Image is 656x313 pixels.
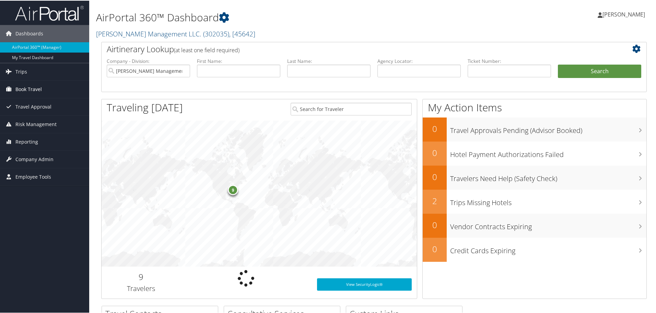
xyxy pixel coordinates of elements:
[15,115,57,132] span: Risk Management
[96,29,255,38] a: [PERSON_NAME] Management LLC.
[450,242,646,255] h3: Credit Cards Expiring
[450,194,646,207] h3: Trips Missing Hotels
[423,243,447,254] h2: 0
[15,133,38,150] span: Reporting
[423,117,646,141] a: 0Travel Approvals Pending (Advisor Booked)
[291,102,412,115] input: Search for Traveler
[96,10,467,24] h1: AirPortal 360™ Dashboard
[450,170,646,183] h3: Travelers Need Help (Safety Check)
[107,100,183,114] h1: Traveling [DATE]
[450,146,646,159] h3: Hotel Payment Authorizations Failed
[423,146,447,158] h2: 0
[15,4,84,21] img: airportal-logo.png
[15,150,54,167] span: Company Admin
[174,46,239,53] span: (at least one field required)
[423,237,646,261] a: 0Credit Cards Expiring
[450,122,646,135] h3: Travel Approvals Pending (Advisor Booked)
[15,80,42,97] span: Book Travel
[229,29,255,38] span: , [ 45642 ]
[423,189,646,213] a: 2Trips Missing Hotels
[423,141,646,165] a: 0Hotel Payment Authorizations Failed
[15,168,51,185] span: Employee Tools
[15,63,27,80] span: Trips
[107,283,175,293] h3: Travelers
[377,57,461,64] label: Agency Locator:
[602,10,645,18] span: [PERSON_NAME]
[15,98,51,115] span: Travel Approval
[107,43,596,54] h2: Airtinerary Lookup
[423,122,447,134] h2: 0
[203,29,229,38] span: ( 302035 )
[468,57,551,64] label: Ticket Number:
[197,57,280,64] label: First Name:
[450,218,646,231] h3: Vendor Contracts Expiring
[228,184,238,194] div: 9
[423,194,447,206] h2: 2
[15,24,43,42] span: Dashboards
[317,278,412,290] a: View SecurityLogic®
[558,64,641,78] button: Search
[287,57,371,64] label: Last Name:
[423,213,646,237] a: 0Vendor Contracts Expiring
[423,219,447,230] h2: 0
[107,57,190,64] label: Company - Division:
[423,165,646,189] a: 0Travelers Need Help (Safety Check)
[423,170,447,182] h2: 0
[598,3,652,24] a: [PERSON_NAME]
[423,100,646,114] h1: My Action Items
[107,270,175,282] h2: 9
